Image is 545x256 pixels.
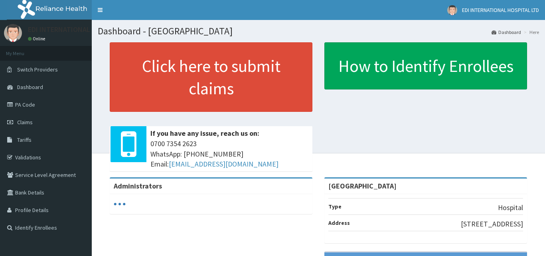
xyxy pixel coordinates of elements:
a: [EMAIL_ADDRESS][DOMAIN_NAME] [169,159,278,169]
a: Dashboard [492,29,521,36]
span: Claims [17,119,33,126]
span: Dashboard [17,83,43,91]
span: Switch Providers [17,66,58,73]
svg: audio-loading [114,198,126,210]
p: [STREET_ADDRESS] [461,219,523,229]
span: 0700 7354 2623 WhatsApp: [PHONE_NUMBER] Email: [150,139,308,169]
li: Here [522,29,539,36]
p: Hospital [498,202,523,213]
b: If you have any issue, reach us on: [150,129,259,138]
span: Tariffs [17,136,32,143]
b: Type [328,203,342,210]
img: User Image [447,5,457,15]
b: Address [328,219,350,226]
a: How to Identify Enrollees [324,42,527,89]
img: User Image [4,24,22,42]
a: Click here to submit claims [110,42,312,112]
h1: Dashboard - [GEOGRAPHIC_DATA] [98,26,539,36]
a: Online [28,36,47,42]
p: EDI INTERNATIONAL HOSPITAL LTD [28,26,136,33]
b: Administrators [114,181,162,191]
strong: [GEOGRAPHIC_DATA] [328,181,397,191]
span: EDI INTERNATIONAL HOSPITAL LTD [462,6,539,14]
